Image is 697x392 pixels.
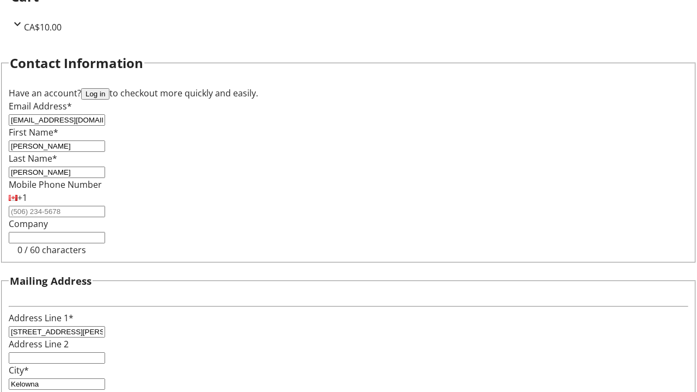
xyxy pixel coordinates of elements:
label: City* [9,364,29,376]
label: First Name* [9,126,58,138]
label: Address Line 1* [9,312,74,324]
tr-character-limit: 0 / 60 characters [17,244,86,256]
button: Log in [81,88,109,100]
label: Company [9,218,48,230]
input: (506) 234-5678 [9,206,105,217]
span: CA$10.00 [24,21,62,33]
label: Address Line 2 [9,338,69,350]
label: Email Address* [9,100,72,112]
input: Address [9,326,105,338]
label: Last Name* [9,152,57,164]
div: Have an account? to checkout more quickly and easily. [9,87,688,100]
label: Mobile Phone Number [9,179,102,191]
input: City [9,378,105,390]
h3: Mailing Address [10,273,91,289]
h2: Contact Information [10,53,143,73]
